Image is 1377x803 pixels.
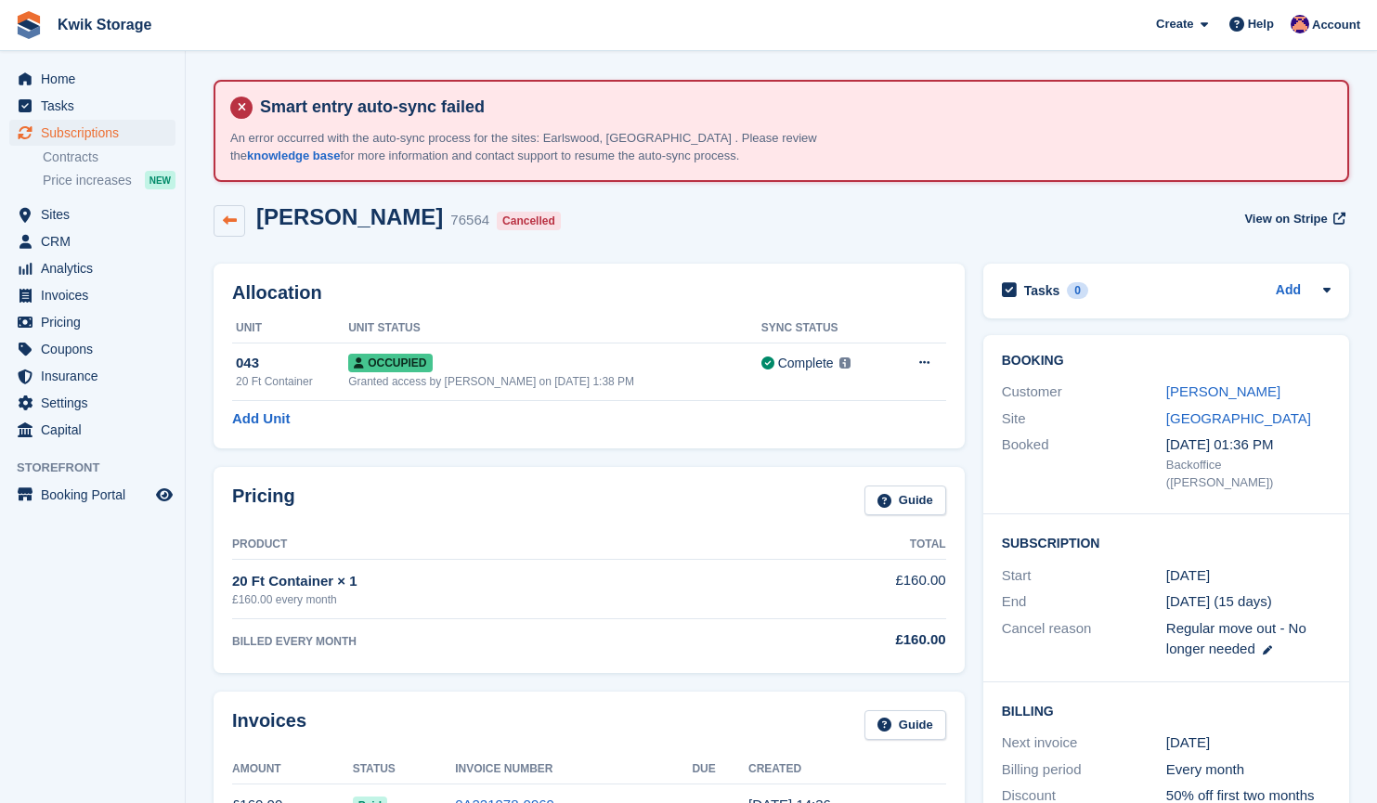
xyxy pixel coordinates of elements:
[232,591,741,608] div: £160.00 every month
[1156,15,1193,33] span: Create
[236,353,348,374] div: 043
[230,129,880,165] p: An error occurred with the auto-sync process for the sites: Earlswood, [GEOGRAPHIC_DATA] . Please...
[1166,593,1272,609] span: [DATE] (15 days)
[43,170,175,190] a: Price increases NEW
[41,482,152,508] span: Booking Portal
[778,354,834,373] div: Complete
[41,120,152,146] span: Subscriptions
[1002,732,1166,754] div: Next invoice
[1166,456,1331,492] div: Backoffice ([PERSON_NAME])
[741,530,946,560] th: Total
[253,97,1332,118] h4: Smart entry auto-sync failed
[41,417,152,443] span: Capital
[41,66,152,92] span: Home
[692,755,748,784] th: Due
[236,373,348,390] div: 20 Ft Container
[1166,383,1280,399] a: [PERSON_NAME]
[1024,282,1060,299] h2: Tasks
[41,201,152,227] span: Sites
[1002,382,1166,403] div: Customer
[232,571,741,592] div: 20 Ft Container × 1
[41,363,152,389] span: Insurance
[1166,565,1210,587] time: 2025-03-12 01:00:00 UTC
[1002,354,1331,369] h2: Booking
[1276,280,1301,302] a: Add
[864,710,946,741] a: Guide
[348,373,761,390] div: Granted access by [PERSON_NAME] on [DATE] 1:38 PM
[1002,408,1166,430] div: Site
[9,336,175,362] a: menu
[232,314,348,343] th: Unit
[1002,434,1166,492] div: Booked
[9,120,175,146] a: menu
[9,93,175,119] a: menu
[41,282,152,308] span: Invoices
[9,390,175,416] a: menu
[348,354,432,372] span: Occupied
[9,363,175,389] a: menu
[1248,15,1274,33] span: Help
[232,530,741,560] th: Product
[232,282,946,304] h2: Allocation
[9,417,175,443] a: menu
[1166,410,1311,426] a: [GEOGRAPHIC_DATA]
[9,201,175,227] a: menu
[41,255,152,281] span: Analytics
[232,486,295,516] h2: Pricing
[1166,759,1331,781] div: Every month
[41,93,152,119] span: Tasks
[153,484,175,506] a: Preview store
[1002,701,1331,719] h2: Billing
[1166,620,1306,657] span: Regular move out - No longer needed
[1067,282,1088,299] div: 0
[41,336,152,362] span: Coupons
[1291,15,1309,33] img: Jade Stanley
[41,309,152,335] span: Pricing
[50,9,159,40] a: Kwik Storage
[1002,565,1166,587] div: Start
[748,755,946,784] th: Created
[839,357,851,369] img: icon-info-grey-7440780725fd019a000dd9b08b2336e03edf1995a4989e88bcd33f0948082b44.svg
[497,212,561,230] div: Cancelled
[43,172,132,189] span: Price increases
[247,149,340,162] a: knowledge base
[761,314,890,343] th: Sync Status
[9,66,175,92] a: menu
[232,408,290,430] a: Add Unit
[9,228,175,254] a: menu
[17,459,185,477] span: Storefront
[9,309,175,335] a: menu
[41,228,152,254] span: CRM
[145,171,175,189] div: NEW
[232,755,353,784] th: Amount
[864,486,946,516] a: Guide
[353,755,456,784] th: Status
[1312,16,1360,34] span: Account
[232,633,741,650] div: BILLED EVERY MONTH
[1002,533,1331,551] h2: Subscription
[1002,591,1166,613] div: End
[232,710,306,741] h2: Invoices
[348,314,761,343] th: Unit Status
[741,629,946,651] div: £160.00
[741,560,946,618] td: £160.00
[9,482,175,508] a: menu
[450,210,489,231] div: 76564
[9,282,175,308] a: menu
[15,11,43,39] img: stora-icon-8386f47178a22dfd0bd8f6a31ec36ba5ce8667c1dd55bd0f319d3a0aa187defe.svg
[1244,210,1327,228] span: View on Stripe
[9,255,175,281] a: menu
[43,149,175,166] a: Contracts
[1002,618,1166,660] div: Cancel reason
[1166,732,1331,754] div: [DATE]
[1237,204,1349,235] a: View on Stripe
[455,755,692,784] th: Invoice Number
[1002,759,1166,781] div: Billing period
[256,204,443,229] h2: [PERSON_NAME]
[41,390,152,416] span: Settings
[1166,434,1331,456] div: [DATE] 01:36 PM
